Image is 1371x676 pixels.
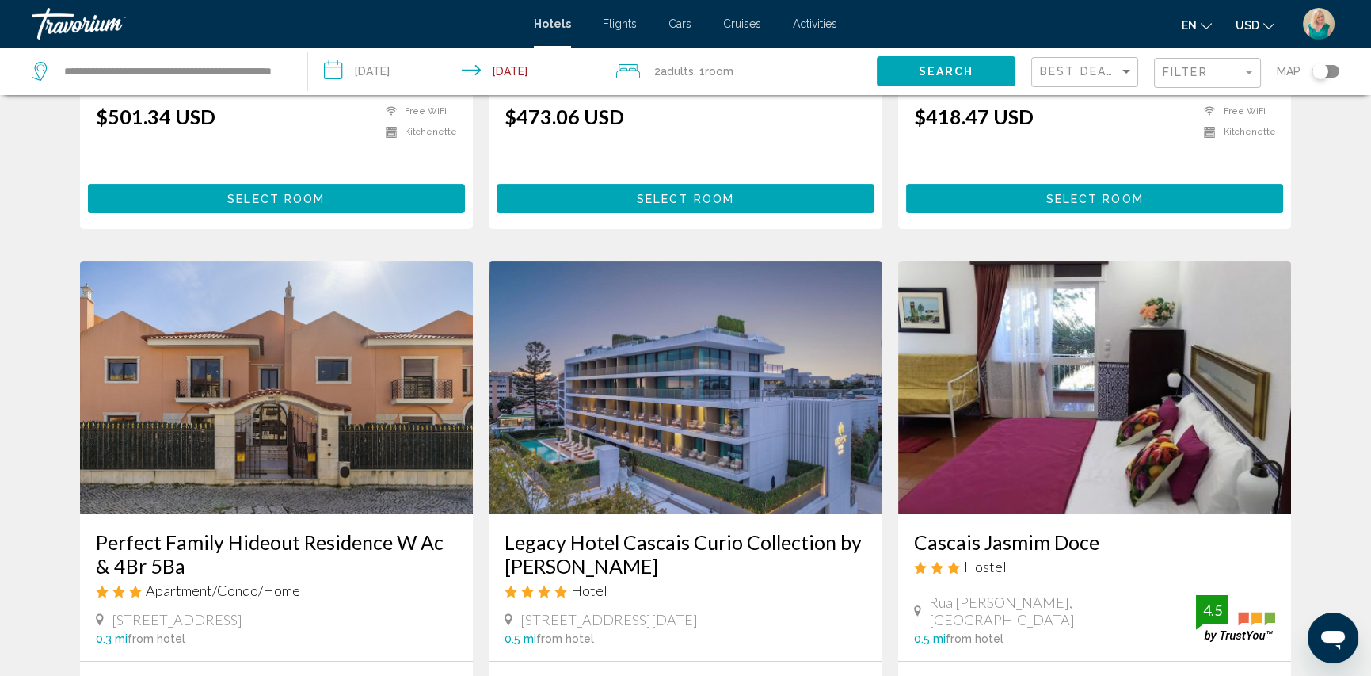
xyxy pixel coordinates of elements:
[654,60,694,82] span: 2
[1196,125,1275,139] li: Kitchenette
[497,188,874,205] a: Select Room
[1303,8,1335,40] img: Z
[1236,19,1259,32] span: USD
[793,17,837,30] a: Activities
[571,582,607,599] span: Hotel
[705,65,733,78] span: Room
[80,261,474,514] img: Hotel image
[1182,19,1197,32] span: en
[1154,57,1261,90] button: Filter
[1182,13,1212,36] button: Change language
[1277,60,1301,82] span: Map
[919,66,974,78] span: Search
[1040,66,1133,79] mat-select: Sort by
[112,611,242,628] span: [STREET_ADDRESS]
[497,184,874,213] button: Select Room
[929,594,1196,628] span: Rua [PERSON_NAME], [GEOGRAPHIC_DATA]
[536,632,594,645] span: from hotel
[964,558,1007,575] span: Hostel
[1040,65,1123,78] span: Best Deals
[96,530,458,578] a: Perfect Family Hideout Residence W Ac & 4Br 5Ba
[1196,595,1275,642] img: trustyou-badge.svg
[661,65,694,78] span: Adults
[898,261,1292,514] img: Hotel image
[946,632,1003,645] span: from hotel
[378,105,457,118] li: Free WiFi
[96,105,215,128] ins: $501.34 USD
[906,188,1284,205] a: Select Room
[906,184,1284,213] button: Select Room
[1196,105,1275,118] li: Free WiFi
[603,17,637,30] a: Flights
[914,558,1276,575] div: 3 star Hostel
[505,530,866,578] a: Legacy Hotel Cascais Curio Collection by [PERSON_NAME]
[637,193,734,205] span: Select Room
[877,56,1015,86] button: Search
[227,193,325,205] span: Select Room
[914,105,1034,128] ins: $418.47 USD
[914,530,1276,554] a: Cascais Jasmim Doce
[88,184,466,213] button: Select Room
[1308,613,1358,663] iframe: Button to launch messaging window
[505,582,866,599] div: 4 star Hotel
[914,632,946,645] span: 0.5 mi
[1236,13,1274,36] button: Change currency
[600,48,877,95] button: Travelers: 2 adults, 0 children
[308,48,600,95] button: Check-in date: Oct 26, 2025 Check-out date: Nov 1, 2025
[694,60,733,82] span: , 1
[534,17,571,30] a: Hotels
[1196,601,1228,620] div: 4.5
[146,582,300,599] span: Apartment/Condo/Home
[520,611,698,628] span: [STREET_ADDRESS][DATE]
[32,8,518,40] a: Travorium
[96,632,128,645] span: 0.3 mi
[128,632,185,645] span: from hotel
[88,188,466,205] a: Select Room
[668,17,691,30] a: Cars
[1298,7,1339,40] button: User Menu
[1163,66,1208,78] span: Filter
[489,261,882,514] img: Hotel image
[1301,64,1339,78] button: Toggle map
[723,17,761,30] a: Cruises
[505,105,624,128] ins: $473.06 USD
[1046,193,1144,205] span: Select Room
[505,632,536,645] span: 0.5 mi
[96,582,458,599] div: 3 star Apartment
[378,125,457,139] li: Kitchenette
